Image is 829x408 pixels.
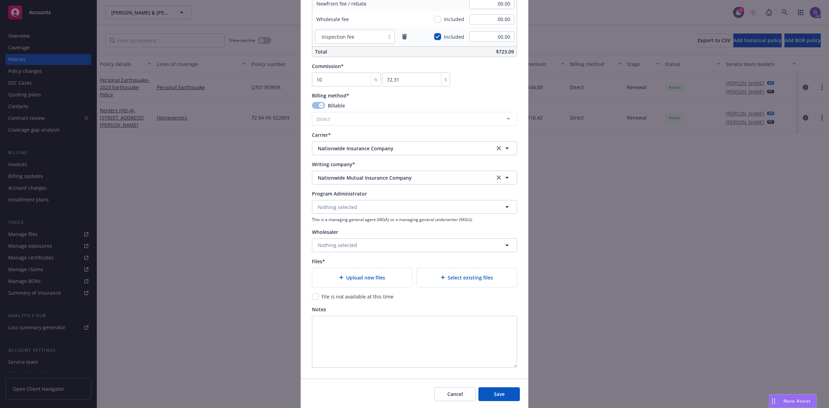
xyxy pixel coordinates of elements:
span: This is a managing general agent (MGA) or a managing general underwriter (MGU). [312,217,517,222]
div: Upload new files [312,268,412,287]
span: Upload new files [346,274,385,281]
span: Billing method* [312,92,349,99]
span: Wholesale fee [316,16,349,22]
a: remove [400,32,409,41]
a: clear selection [495,144,503,152]
span: Included [444,16,464,23]
span: File is not available at this time [322,293,393,300]
div: Select existing files [417,268,517,287]
span: Nothing selected [318,203,357,211]
span: Nationwide Mutual Insurance Company [318,174,484,181]
span: $723.09 [496,48,514,55]
span: Nova Assist [783,398,811,404]
span: Save [494,391,505,397]
span: Nationwide Insurance Company [318,145,484,152]
span: Carrier* [312,132,331,138]
span: Wholesaler [312,229,338,235]
button: Nova Assist [769,394,817,408]
span: Cancel [447,391,463,397]
span: Commission* [312,63,344,69]
span: Writing company* [312,161,355,168]
span: Inspection fee [319,33,381,40]
input: 0.00 [469,31,514,42]
span: Select existing files [448,274,493,281]
button: Nationwide Mutual Insurance Companyclear selection [312,171,517,184]
span: Newfront fee / rebate [316,0,366,7]
button: Save [478,387,520,401]
button: Nationwide Insurance Companyclear selection [312,141,517,155]
span: Nothing selected [318,241,357,249]
div: Drag to move [769,395,778,408]
a: clear selection [495,173,503,182]
span: $ [444,76,447,83]
span: Total [315,48,327,55]
span: Notes [312,306,326,313]
span: Inspection fee [322,33,354,40]
button: Cancel [434,387,476,401]
input: 0.00 [469,14,514,25]
span: Included [444,33,464,40]
button: Nothing selected [312,200,517,214]
span: Billing method*BillableDirect [312,92,517,126]
div: Billable [312,102,517,109]
span: Program Administrator [312,190,367,197]
span: % [374,76,378,83]
button: Nothing selected [312,238,517,252]
span: Files* [312,258,325,265]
